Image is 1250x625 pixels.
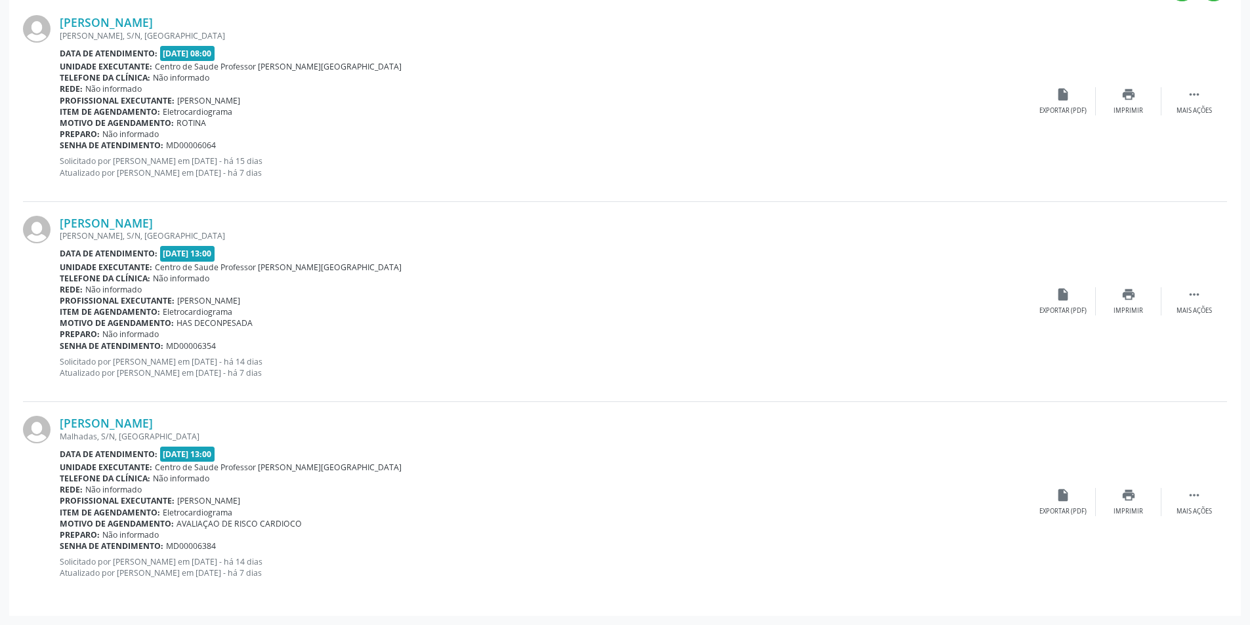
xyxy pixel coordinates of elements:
[85,284,142,295] span: Não informado
[155,262,402,273] span: Centro de Saude Professor [PERSON_NAME][GEOGRAPHIC_DATA]
[155,462,402,473] span: Centro de Saude Professor [PERSON_NAME][GEOGRAPHIC_DATA]
[177,117,206,129] span: ROTINA
[60,356,1030,378] p: Solicitado por [PERSON_NAME] em [DATE] - há 14 dias Atualizado por [PERSON_NAME] em [DATE] - há 7...
[1177,507,1212,516] div: Mais ações
[60,155,1030,178] p: Solicitado por [PERSON_NAME] em [DATE] - há 15 dias Atualizado por [PERSON_NAME] em [DATE] - há 7...
[163,306,232,317] span: Eletrocardiograma
[60,340,163,352] b: Senha de atendimento:
[1121,488,1136,502] i: print
[1114,507,1143,516] div: Imprimir
[1177,306,1212,315] div: Mais ações
[153,72,209,83] span: Não informado
[60,306,160,317] b: Item de agendamento:
[85,83,142,94] span: Não informado
[177,495,240,506] span: [PERSON_NAME]
[155,61,402,72] span: Centro de Saude Professor [PERSON_NAME][GEOGRAPHIC_DATA]
[85,484,142,495] span: Não informado
[60,273,150,284] b: Telefone da clínica:
[1187,287,1201,302] i: 
[60,140,163,151] b: Senha de atendimento:
[60,15,153,30] a: [PERSON_NAME]
[166,340,216,352] span: MD00006354
[1056,87,1070,102] i: insert_drive_file
[160,46,215,61] span: [DATE] 08:00
[1056,287,1070,302] i: insert_drive_file
[102,529,159,540] span: Não informado
[60,518,174,529] b: Motivo de agendamento:
[60,473,150,484] b: Telefone da clínica:
[60,449,157,460] b: Data de atendimento:
[1121,287,1136,302] i: print
[177,317,253,329] span: HAS DECONPESADA
[153,273,209,284] span: Não informado
[1177,106,1212,115] div: Mais ações
[60,495,175,506] b: Profissional executante:
[177,95,240,106] span: [PERSON_NAME]
[60,462,152,473] b: Unidade executante:
[60,416,153,430] a: [PERSON_NAME]
[1114,306,1143,315] div: Imprimir
[1056,488,1070,502] i: insert_drive_file
[60,95,175,106] b: Profissional executante:
[1187,87,1201,102] i: 
[1039,106,1087,115] div: Exportar (PDF)
[163,106,232,117] span: Eletrocardiograma
[160,447,215,462] span: [DATE] 13:00
[153,473,209,484] span: Não informado
[60,48,157,59] b: Data de atendimento:
[1039,306,1087,315] div: Exportar (PDF)
[1039,507,1087,516] div: Exportar (PDF)
[60,507,160,518] b: Item de agendamento:
[60,484,83,495] b: Rede:
[60,262,152,273] b: Unidade executante:
[1114,106,1143,115] div: Imprimir
[60,72,150,83] b: Telefone da clínica:
[102,329,159,340] span: Não informado
[177,295,240,306] span: [PERSON_NAME]
[60,30,1030,41] div: [PERSON_NAME], S/N, [GEOGRAPHIC_DATA]
[23,15,51,43] img: img
[60,431,1030,442] div: Malhadas, S/N, [GEOGRAPHIC_DATA]
[60,556,1030,578] p: Solicitado por [PERSON_NAME] em [DATE] - há 14 dias Atualizado por [PERSON_NAME] em [DATE] - há 7...
[60,230,1030,241] div: [PERSON_NAME], S/N, [GEOGRAPHIC_DATA]
[166,140,216,151] span: MD00006064
[60,248,157,259] b: Data de atendimento:
[60,317,174,329] b: Motivo de agendamento:
[23,416,51,443] img: img
[60,106,160,117] b: Item de agendamento:
[102,129,159,140] span: Não informado
[166,540,216,552] span: MD00006384
[60,117,174,129] b: Motivo de agendamento:
[60,329,100,340] b: Preparo:
[1121,87,1136,102] i: print
[163,507,232,518] span: Eletrocardiograma
[160,246,215,261] span: [DATE] 13:00
[60,284,83,295] b: Rede:
[177,518,302,529] span: AVALIAÇAO DE RISCO CARDIOCO
[1187,488,1201,502] i: 
[60,129,100,140] b: Preparo:
[60,529,100,540] b: Preparo:
[60,83,83,94] b: Rede:
[23,216,51,243] img: img
[60,216,153,230] a: [PERSON_NAME]
[60,295,175,306] b: Profissional executante:
[60,61,152,72] b: Unidade executante:
[60,540,163,552] b: Senha de atendimento:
